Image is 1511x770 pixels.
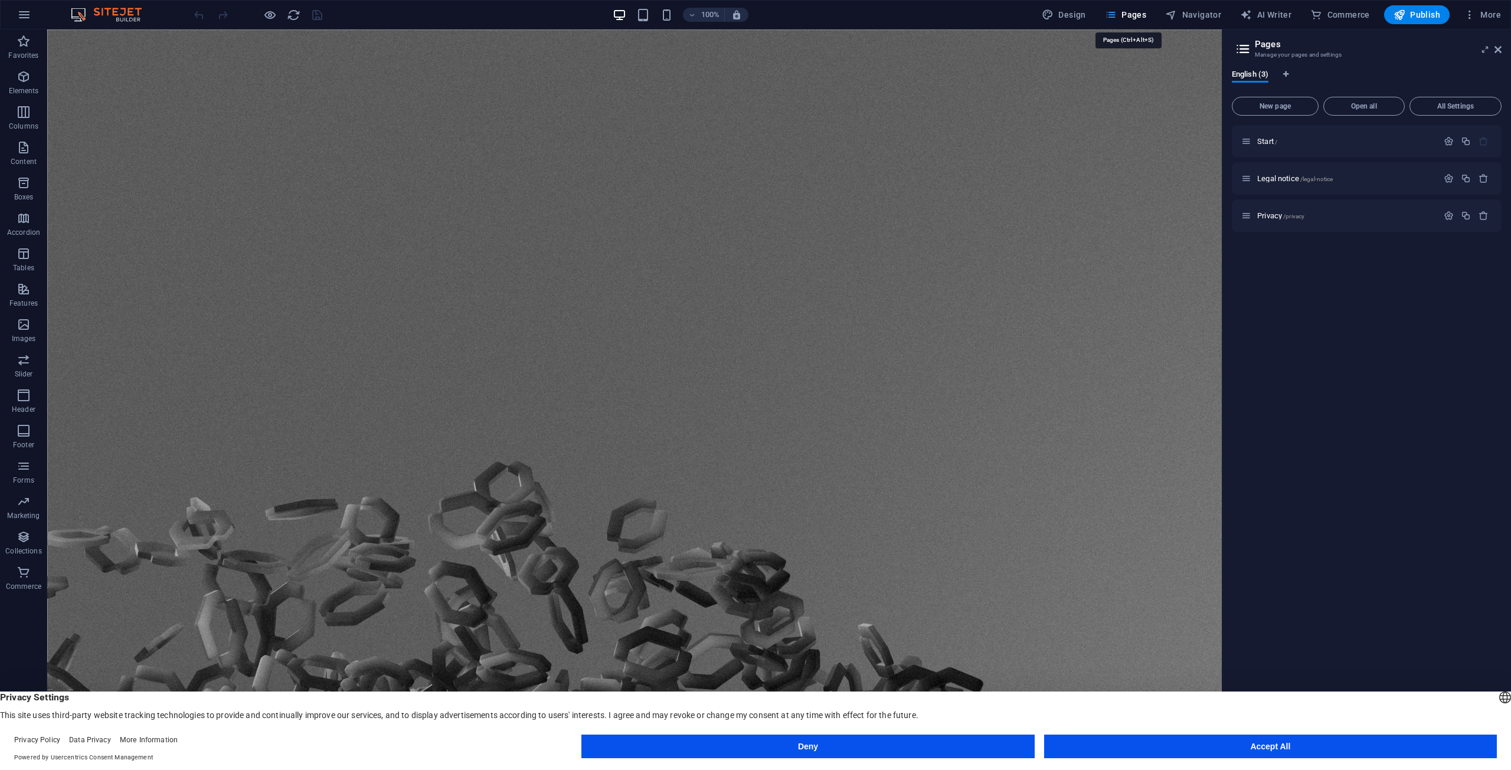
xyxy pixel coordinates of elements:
[1394,9,1440,21] span: Publish
[1464,9,1501,21] span: More
[263,8,277,22] button: Click here to leave preview mode and continue editing
[1461,173,1471,184] div: Duplicate
[15,369,33,379] p: Slider
[1232,67,1268,84] span: English (3)
[7,228,40,237] p: Accordion
[1300,176,1333,182] span: /legal-notice
[1232,70,1502,92] div: Language Tabs
[1384,5,1450,24] button: Publish
[683,8,725,22] button: 100%
[1275,139,1277,145] span: /
[1310,9,1370,21] span: Commerce
[1255,50,1478,60] h3: Manage your pages and settings
[1042,9,1086,21] span: Design
[9,122,38,131] p: Columns
[1479,211,1489,221] div: Remove
[6,582,41,591] p: Commerce
[1415,103,1496,110] span: All Settings
[731,9,742,20] i: On resize automatically adjust zoom level to fit chosen device.
[1255,39,1502,50] h2: Pages
[1461,136,1471,146] div: Duplicate
[1100,5,1151,24] button: Pages
[1257,137,1277,146] span: Click to open page
[1479,173,1489,184] div: Remove
[5,546,41,556] p: Collections
[286,8,300,22] button: reload
[1306,5,1375,24] button: Commerce
[11,157,37,166] p: Content
[13,263,34,273] p: Tables
[1240,9,1291,21] span: AI Writer
[1037,5,1091,24] button: Design
[8,51,38,60] p: Favorites
[13,440,34,450] p: Footer
[1444,173,1454,184] div: Settings
[12,334,36,343] p: Images
[1254,212,1438,219] div: Privacy/privacy
[287,8,300,22] i: Reload page
[14,192,34,202] p: Boxes
[1254,137,1438,145] div: Start/
[13,476,34,485] p: Forms
[701,8,719,22] h6: 100%
[1444,211,1454,221] div: Settings
[1232,97,1319,116] button: New page
[1105,9,1146,21] span: Pages
[1165,9,1221,21] span: Navigator
[9,299,38,308] p: Features
[68,8,156,22] img: Editor Logo
[1257,174,1333,183] span: Click to open page
[7,511,40,520] p: Marketing
[1235,5,1296,24] button: AI Writer
[1461,211,1471,221] div: Duplicate
[1323,97,1405,116] button: Open all
[1329,103,1399,110] span: Open all
[1479,136,1489,146] div: The startpage cannot be deleted
[1409,97,1502,116] button: All Settings
[1444,136,1454,146] div: Settings
[1283,213,1304,219] span: /privacy
[12,405,35,414] p: Header
[9,86,39,96] p: Elements
[1257,211,1304,220] span: Click to open page
[1237,103,1313,110] span: New page
[1459,5,1506,24] button: More
[1254,175,1438,182] div: Legal notice/legal-notice
[1160,5,1226,24] button: Navigator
